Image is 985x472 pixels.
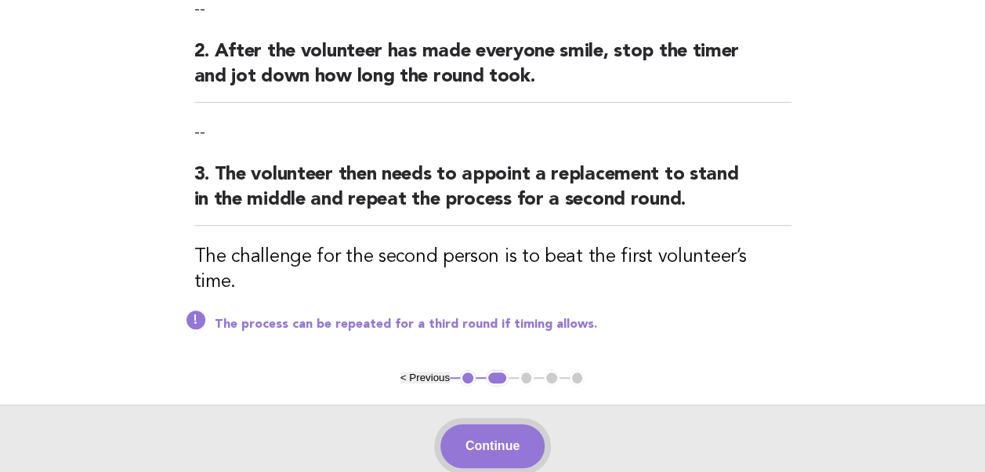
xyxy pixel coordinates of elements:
p: -- [194,122,791,143]
button: 1 [460,370,476,386]
h2: 3. The volunteer then needs to appoint a replacement to stand in the middle and repeat the proces... [194,162,791,226]
h2: 2. After the volunteer has made everyone smile, stop the timer and jot down how long the round took. [194,39,791,103]
h3: The challenge for the second person is to beat the first volunteer’s time. [194,245,791,295]
button: < Previous [400,372,450,383]
p: The process can be repeated for a third round if timing allows. [215,317,791,332]
button: 2 [486,370,509,386]
button: Continue [440,424,545,468]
